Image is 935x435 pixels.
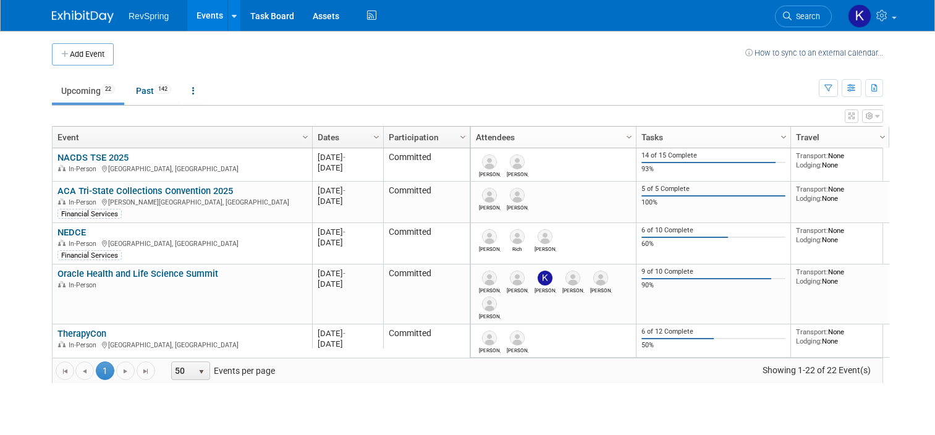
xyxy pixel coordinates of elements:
[383,324,470,358] td: Committed
[507,203,528,211] div: Bob Darby
[58,165,66,171] img: In-Person Event
[299,127,313,145] a: Column Settings
[641,185,786,193] div: 5 of 5 Complete
[96,361,114,380] span: 1
[57,328,106,339] a: TherapyCon
[318,268,378,279] div: [DATE]
[796,185,828,193] span: Transport:
[565,271,580,285] img: Heather Davisson
[101,85,115,94] span: 22
[878,132,887,142] span: Column Settings
[538,271,552,285] img: Kelsey Culver
[52,11,114,23] img: ExhibitDay
[383,264,470,324] td: Committed
[775,6,832,27] a: Search
[383,148,470,182] td: Committed
[796,268,885,285] div: None None
[641,281,786,290] div: 90%
[60,366,70,376] span: Go to the first page
[57,127,304,148] a: Event
[796,151,885,169] div: None None
[507,169,528,177] div: Amy Coates
[172,362,193,379] span: 50
[57,185,233,196] a: ACA Tri-State Collections Convention 2025
[510,154,525,169] img: Amy Coates
[479,169,501,177] div: Steve Donohue
[796,268,828,276] span: Transport:
[482,271,497,285] img: Heather Crowell
[154,85,171,94] span: 142
[476,127,628,148] a: Attendees
[318,163,378,173] div: [DATE]
[479,311,501,319] div: Elizabeth Geist
[300,132,310,142] span: Column Settings
[624,132,634,142] span: Column Settings
[796,161,822,169] span: Lodging:
[593,271,608,285] img: Mary Solarz
[383,182,470,223] td: Committed
[343,329,345,338] span: -
[482,331,497,345] img: Ryan Boyens
[641,165,786,174] div: 93%
[57,268,218,279] a: Oracle Health and Life Science Summit
[318,196,378,206] div: [DATE]
[56,361,74,380] a: Go to the first page
[69,341,100,349] span: In-Person
[479,203,501,211] div: Marti Anderson
[641,127,782,148] a: Tasks
[458,132,468,142] span: Column Settings
[482,188,497,203] img: Marti Anderson
[510,229,525,244] img: Rich Schlegel
[57,163,307,174] div: [GEOGRAPHIC_DATA], [GEOGRAPHIC_DATA]
[510,331,525,345] img: David Bien
[779,132,789,142] span: Column Settings
[69,165,100,173] span: In-Person
[641,198,786,207] div: 100%
[876,127,890,145] a: Column Settings
[479,244,501,252] div: Bob Duggan
[52,43,114,65] button: Add Event
[69,281,100,289] span: In-Person
[58,198,66,205] img: In-Person Event
[751,361,882,379] span: Showing 1-22 of 22 Event(s)
[318,152,378,163] div: [DATE]
[129,11,169,21] span: RevSpring
[457,127,470,145] a: Column Settings
[370,127,384,145] a: Column Settings
[318,339,378,349] div: [DATE]
[141,366,151,376] span: Go to the last page
[57,250,122,260] div: Financial Services
[479,345,501,353] div: Ryan Boyens
[389,127,462,148] a: Participation
[127,79,180,103] a: Past142
[848,4,871,28] img: Kelsey Culver
[796,194,822,203] span: Lodging:
[197,367,206,377] span: select
[745,48,883,57] a: How to sync to an external calendar...
[507,345,528,353] div: David Bien
[479,285,501,294] div: Heather Crowell
[137,361,155,380] a: Go to the last page
[318,127,375,148] a: Dates
[796,235,822,244] span: Lodging:
[57,209,122,219] div: Financial Services
[343,227,345,237] span: -
[641,240,786,248] div: 60%
[641,268,786,276] div: 9 of 10 Complete
[121,366,130,376] span: Go to the next page
[792,12,820,21] span: Search
[116,361,135,380] a: Go to the next page
[507,285,528,294] div: Kennon Askew
[318,279,378,289] div: [DATE]
[641,226,786,235] div: 6 of 10 Complete
[535,244,556,252] div: Bob Darby
[57,227,86,238] a: NEDCE
[562,285,584,294] div: Heather Davisson
[796,327,885,345] div: None None
[318,227,378,237] div: [DATE]
[777,127,791,145] a: Column Settings
[507,244,528,252] div: Rich Schlegel
[538,229,552,244] img: Bob Darby
[318,328,378,339] div: [DATE]
[641,151,786,160] div: 14 of 15 Complete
